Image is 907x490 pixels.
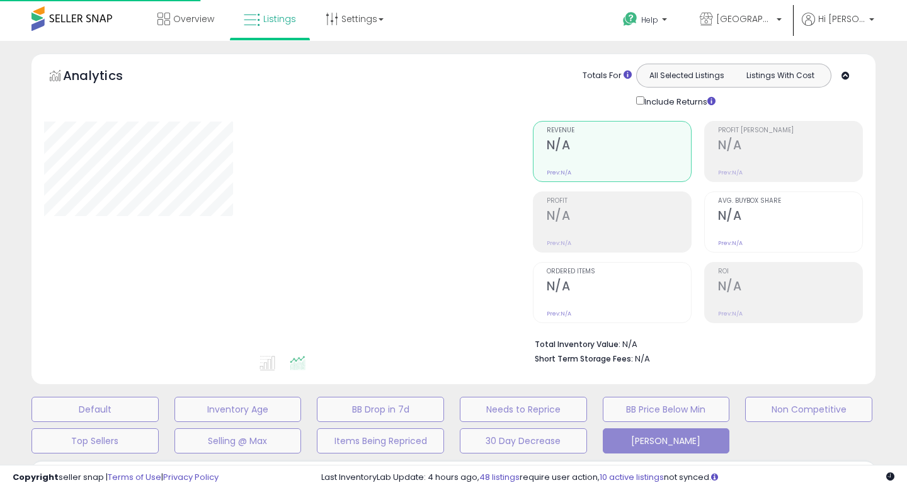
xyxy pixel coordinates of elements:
[641,14,658,25] span: Help
[547,198,691,205] span: Profit
[263,13,296,25] span: Listings
[547,127,691,134] span: Revenue
[718,279,862,296] h2: N/A
[802,13,874,41] a: Hi [PERSON_NAME]
[603,428,730,453] button: [PERSON_NAME]
[174,428,302,453] button: Selling @ Max
[547,208,691,225] h2: N/A
[640,67,734,84] button: All Selected Listings
[603,397,730,422] button: BB Price Below Min
[547,169,571,176] small: Prev: N/A
[535,339,620,350] b: Total Inventory Value:
[718,127,862,134] span: Profit [PERSON_NAME]
[718,198,862,205] span: Avg. Buybox Share
[745,397,872,422] button: Non Competitive
[718,268,862,275] span: ROI
[460,397,587,422] button: Needs to Reprice
[460,428,587,453] button: 30 Day Decrease
[174,397,302,422] button: Inventory Age
[583,70,632,82] div: Totals For
[613,2,680,41] a: Help
[718,138,862,155] h2: N/A
[718,169,743,176] small: Prev: N/A
[13,472,219,484] div: seller snap | |
[716,13,773,25] span: [GEOGRAPHIC_DATA]
[63,67,147,88] h5: Analytics
[818,13,865,25] span: Hi [PERSON_NAME]
[13,471,59,483] strong: Copyright
[317,397,444,422] button: BB Drop in 7d
[31,428,159,453] button: Top Sellers
[547,268,691,275] span: Ordered Items
[718,239,743,247] small: Prev: N/A
[622,11,638,27] i: Get Help
[547,138,691,155] h2: N/A
[547,239,571,247] small: Prev: N/A
[31,397,159,422] button: Default
[627,94,731,108] div: Include Returns
[733,67,827,84] button: Listings With Cost
[718,310,743,317] small: Prev: N/A
[635,353,650,365] span: N/A
[547,279,691,296] h2: N/A
[547,310,571,317] small: Prev: N/A
[535,336,853,351] li: N/A
[317,428,444,453] button: Items Being Repriced
[535,353,633,364] b: Short Term Storage Fees:
[718,208,862,225] h2: N/A
[173,13,214,25] span: Overview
